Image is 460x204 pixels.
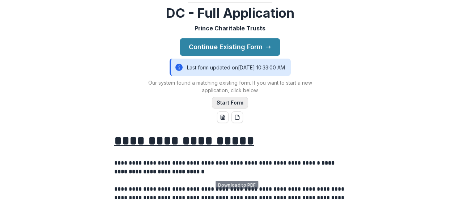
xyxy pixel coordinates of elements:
[195,24,265,33] p: Prince Charitable Trusts
[231,111,243,123] button: pdf-download
[217,111,229,123] button: word-download
[166,5,294,21] h2: DC - Full Application
[212,97,248,109] button: Start Form
[180,38,280,56] button: Continue Existing Form
[170,59,291,76] div: Last form updated on [DATE] 10:33:00 AM
[140,79,320,94] p: Our system found a matching existing form. If you want to start a new application, click below.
